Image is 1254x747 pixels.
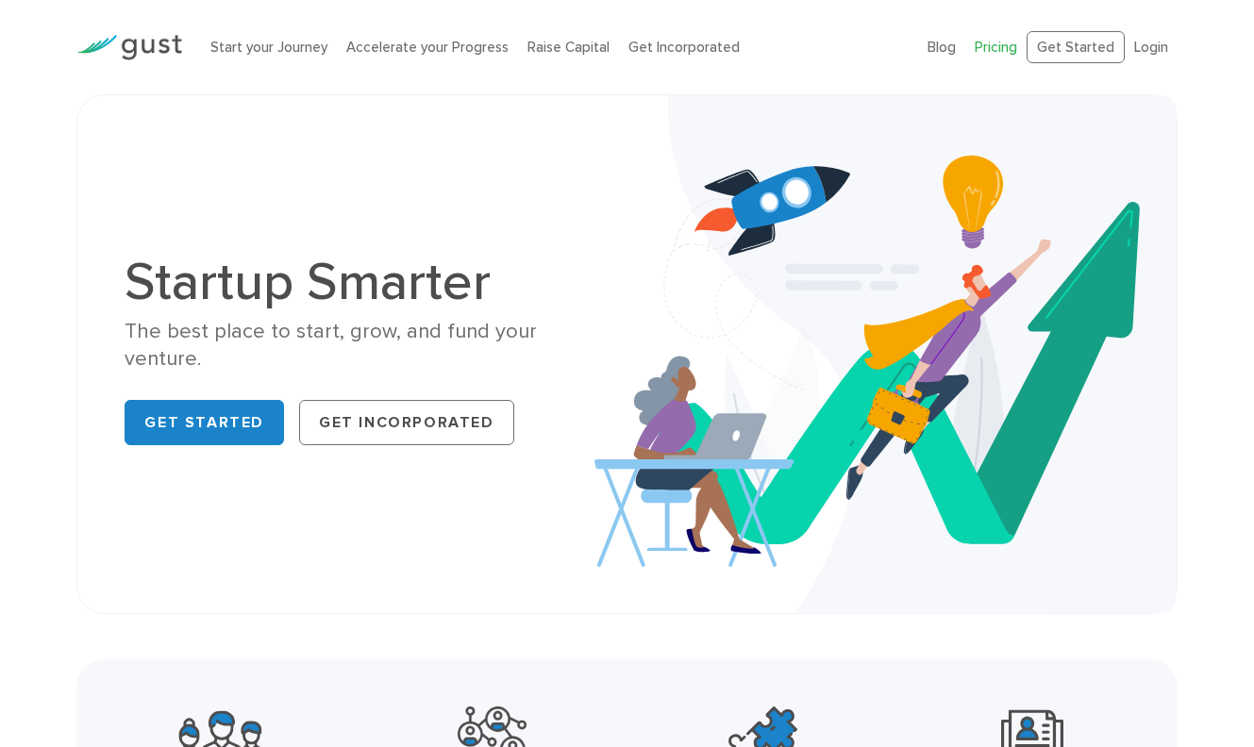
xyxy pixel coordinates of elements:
[125,256,612,308] h1: Startup Smarter
[1027,31,1125,64] a: Get Started
[346,39,509,56] a: Accelerate your Progress
[125,400,284,445] a: Get Started
[76,35,182,60] img: Gust Logo
[975,39,1017,56] a: Pricing
[628,39,740,56] a: Get Incorporated
[299,400,514,445] a: Get Incorporated
[125,318,612,373] div: The best place to start, grow, and fund your venture.
[928,39,956,56] a: Blog
[1134,39,1168,56] a: Login
[210,39,327,56] a: Start your Journey
[594,95,1177,613] img: Startup Smarter Hero
[527,39,610,56] a: Raise Capital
